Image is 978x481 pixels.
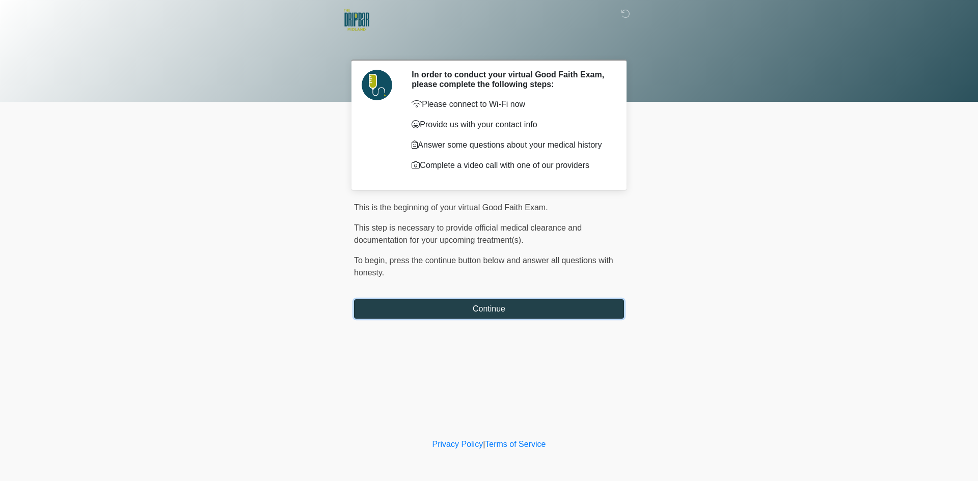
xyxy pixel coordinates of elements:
[485,440,546,448] a: Terms of Service
[354,256,613,277] span: To begin, ﻿﻿﻿﻿﻿﻿﻿﻿﻿press the continue button below and answer all questions with honesty.
[483,440,485,448] a: |
[354,299,624,319] button: Continue
[432,440,483,448] a: Privacy Policy
[354,203,548,212] span: This is the beginning of your virtual Good Faith Exam.
[344,8,369,33] img: The DRIPBaR Midland Logo
[412,98,609,110] p: Please connect to Wi-Fi now
[354,223,582,244] span: This step is necessary to provide official medical clearance and documentation for your upcoming ...
[362,70,392,100] img: Agent Avatar
[346,37,632,55] h1: ‎ ‎
[412,159,609,172] p: Complete a video call with one of our providers
[412,139,609,151] p: Answer some questions about your medical history
[412,70,609,89] h2: In order to conduct your virtual Good Faith Exam, please complete the following steps:
[412,119,609,131] p: Provide us with your contact info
